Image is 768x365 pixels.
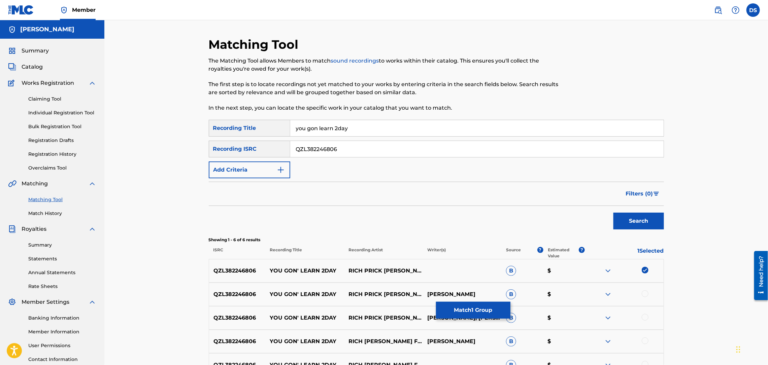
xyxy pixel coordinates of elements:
[537,247,543,253] span: ?
[28,255,96,262] a: Statements
[423,290,502,298] p: [PERSON_NAME]
[506,313,516,323] span: B
[22,47,49,55] span: Summary
[344,267,423,275] p: RICH PRICK [PERSON_NAME]
[22,180,48,188] span: Matching
[28,151,96,158] a: Registration History
[506,336,516,346] span: B
[732,6,740,14] img: help
[423,314,502,322] p: [PERSON_NAME], [PERSON_NAME]
[209,161,290,178] button: Add Criteria
[604,290,612,298] img: expand
[209,267,266,275] p: QZL382246806
[265,267,344,275] p: YOU GON' LEARN 2DAY
[749,249,768,303] iframe: Resource Center
[423,337,502,345] p: [PERSON_NAME]
[28,283,96,290] a: Rate Sheets
[28,269,96,276] a: Annual Statements
[543,290,585,298] p: $
[8,26,16,34] img: Accounts
[28,109,96,116] a: Individual Registration Tool
[88,180,96,188] img: expand
[423,247,502,259] p: Writer(s)
[28,165,96,172] a: Overclaims Tool
[8,63,16,71] img: Catalog
[22,79,74,87] span: Works Registration
[736,339,740,360] div: Drag
[8,180,16,188] img: Matching
[344,337,423,345] p: RICH [PERSON_NAME] FEATURING YOUNG DRO
[277,166,285,174] img: 9d2ae6d4665cec9f34b9.svg
[28,356,96,363] a: Contact Information
[22,63,43,71] span: Catalog
[654,192,659,196] img: filter
[72,6,96,14] span: Member
[28,315,96,322] a: Banking Information
[613,213,664,229] button: Search
[604,337,612,345] img: expand
[265,290,344,298] p: YOU GON' LEARN 2DAY
[642,267,648,273] img: deselect
[344,290,423,298] p: RICH PRICK [PERSON_NAME],[PERSON_NAME] DRO
[626,190,653,198] span: Filters ( 0 )
[543,314,585,322] p: $
[8,225,16,233] img: Royalties
[209,290,266,298] p: QZL382246806
[209,80,559,97] p: The first step is to locate recordings not yet matched to your works by entering criteria in the ...
[436,302,510,319] button: Match1 Group
[622,185,664,202] button: Filters (0)
[209,37,302,52] h2: Matching Tool
[8,79,17,87] img: Works Registration
[209,237,664,243] p: Showing 1 - 6 of 6 results
[28,196,96,203] a: Matching Tool
[711,3,725,17] a: Public Search
[28,328,96,335] a: Member Information
[331,58,379,64] a: sound recordings
[209,314,266,322] p: QZL382246806
[543,267,585,275] p: $
[734,333,768,365] iframe: Chat Widget
[28,123,96,130] a: Bulk Registration Tool
[585,247,664,259] p: 1 Selected
[209,104,559,112] p: In the next step, you can locate the specific work in your catalog that you want to match.
[28,342,96,349] a: User Permissions
[506,247,521,259] p: Source
[209,120,664,233] form: Search Form
[8,298,16,306] img: Member Settings
[604,267,612,275] img: expand
[20,26,74,33] h5: David A. Smith
[8,63,43,71] a: CatalogCatalog
[344,314,423,322] p: RICH PRICK [PERSON_NAME],[PERSON_NAME] DRO
[548,247,579,259] p: Estimated Value
[265,247,344,259] p: Recording Title
[88,79,96,87] img: expand
[28,96,96,103] a: Claiming Tool
[22,298,69,306] span: Member Settings
[8,47,49,55] a: SummarySummary
[22,225,46,233] span: Royalties
[506,289,516,299] span: B
[8,47,16,55] img: Summary
[506,266,516,276] span: B
[543,337,585,345] p: $
[60,6,68,14] img: Top Rightsholder
[265,314,344,322] p: YOU GON' LEARN 2DAY
[28,242,96,249] a: Summary
[714,6,722,14] img: search
[729,3,742,17] div: Help
[579,247,585,253] span: ?
[28,210,96,217] a: Match History
[88,298,96,306] img: expand
[28,137,96,144] a: Registration Drafts
[209,57,559,73] p: The Matching Tool allows Members to match to works within their catalog. This ensures you'll coll...
[88,225,96,233] img: expand
[209,337,266,345] p: QZL382246806
[265,337,344,345] p: YOU GON' LEARN 2DAY
[209,247,265,259] p: ISRC
[746,3,760,17] div: User Menu
[8,5,34,15] img: MLC Logo
[604,314,612,322] img: expand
